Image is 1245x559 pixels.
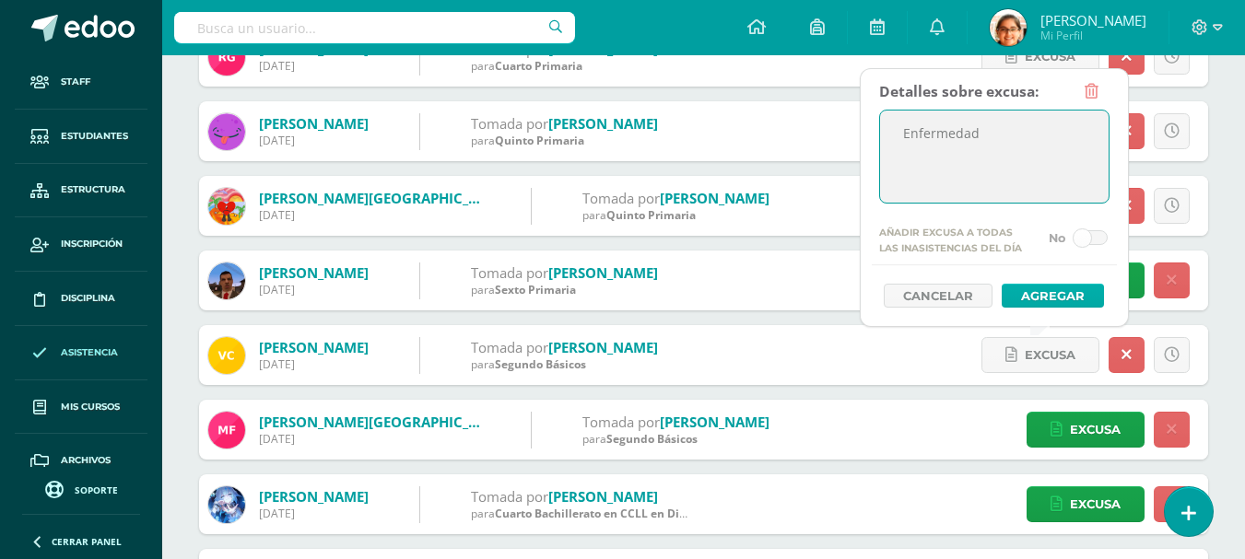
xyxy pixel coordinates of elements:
span: Cuarto Primaria [495,58,582,74]
div: para [582,431,769,447]
span: Tomada por [471,263,548,282]
img: 83dcd1ae463a5068b4a108754592b4a9.png [990,9,1027,46]
span: Estudiantes [61,129,128,144]
span: Sexto Primaria [495,282,576,297]
img: 0283b6aaca01636b2d1b8cbe1be463a0.png [208,486,245,523]
span: Cuarto Bachillerato en CCLL en Diseño Grafico [495,506,746,521]
span: Mi Perfil [1040,28,1146,43]
div: [DATE] [259,58,369,74]
span: Tomada por [471,487,548,506]
a: Disciplina [15,272,147,326]
img: 6b3ca9e1035104d1e59d4f18cd7e515b.png [208,337,245,374]
span: Tomada por [582,413,660,431]
a: Asistencia [15,326,147,380]
a: [PERSON_NAME][GEOGRAPHIC_DATA] [259,413,510,431]
span: Excusa [1025,338,1075,372]
span: Tomada por [471,338,548,356]
a: [PERSON_NAME] [660,413,769,431]
span: Tomada por [471,114,548,133]
span: Estructura [61,182,125,197]
button: Agregar [1002,284,1104,308]
a: [PERSON_NAME] [548,338,658,356]
span: [PERSON_NAME] [1040,11,1146,29]
div: [DATE] [259,207,480,223]
a: [PERSON_NAME] [259,487,369,506]
span: Staff [61,75,90,89]
span: Segundo Básicos [495,356,586,372]
div: para [471,58,658,74]
div: para [471,282,658,297]
a: Estructura [15,164,147,218]
div: [DATE] [259,133,369,148]
a: Staff [15,55,147,110]
a: Excusa [1027,412,1145,448]
img: c2083797cb0d225606a9e0e50a0adea7.png [208,188,245,225]
a: [PERSON_NAME] [259,263,369,282]
a: Soporte [22,476,140,501]
div: [DATE] [259,506,369,521]
span: Quinto Primaria [495,133,584,148]
div: [DATE] [259,356,369,372]
a: [PERSON_NAME] [259,114,369,133]
div: para [471,356,658,372]
span: Mis cursos [61,400,120,414]
a: Cancelar [884,284,992,308]
span: Tomada por [582,189,660,207]
img: 0bcb268d7161512c6ec58f1be5025919.png [208,39,245,76]
input: Busca un usuario... [174,12,575,43]
a: [PERSON_NAME] [548,487,658,506]
span: Archivos [61,453,111,468]
img: 804928300b64022336ada17dcc5cf55e.png [208,262,245,299]
span: Inscripción [61,237,123,251]
span: Cerrar panel [52,535,122,548]
a: [PERSON_NAME] [548,114,658,133]
span: Excusa [1070,413,1121,447]
a: [PERSON_NAME][GEOGRAPHIC_DATA] [259,189,510,207]
a: Mis cursos [15,380,147,435]
div: para [471,133,658,148]
span: Excusa [1025,40,1075,74]
a: [PERSON_NAME] [660,189,769,207]
span: Segundo Básicos [606,431,698,447]
span: Disciplina [61,291,115,306]
a: Estudiantes [15,110,147,164]
a: Excusa [1027,486,1145,522]
img: a78b38625bedbbcb47a28a50eb06505a.png [208,113,245,150]
div: [DATE] [259,282,369,297]
div: para [471,506,692,521]
div: [DATE] [259,431,480,447]
span: Asistencia [61,345,118,360]
a: Excusa [981,337,1099,373]
a: Inscripción [15,217,147,272]
span: Quinto Primaria [606,207,696,223]
div: para [582,207,769,223]
span: Excusa [1070,487,1121,521]
a: [PERSON_NAME] [548,263,658,282]
a: Archivos [15,434,147,488]
img: aec082439ed9a4394042415bc8b88cc8.png [208,412,245,448]
a: [PERSON_NAME] [259,338,369,356]
label: Añadir excusa a todas las inasistencias del día [872,226,1035,257]
span: Soporte [75,483,118,496]
div: Detalles sobre excusa: [879,74,1039,110]
a: Excusa [981,39,1099,75]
